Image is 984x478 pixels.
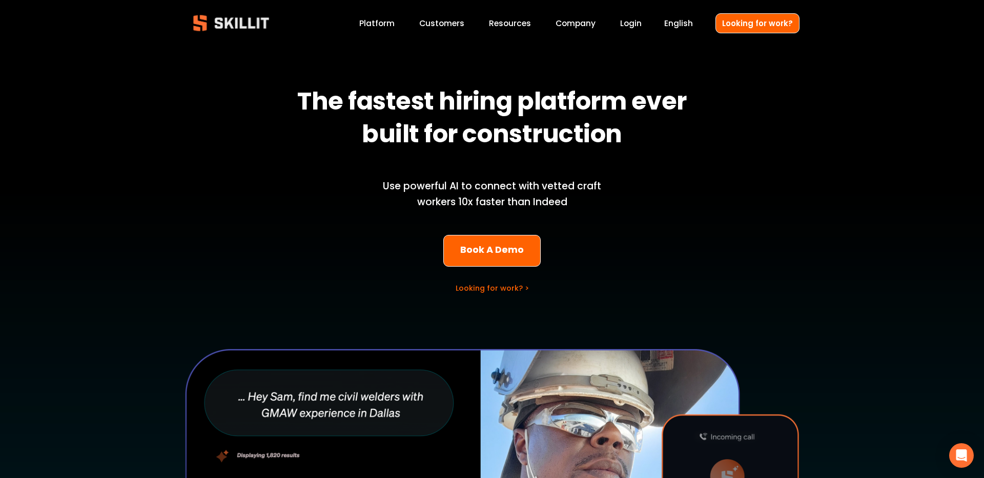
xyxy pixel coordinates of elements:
div: language picker [664,16,693,30]
div: Open Intercom Messenger [949,443,974,468]
span: English [664,17,693,29]
a: Book A Demo [443,235,541,267]
a: Looking for work? [715,13,799,33]
p: Use powerful AI to connect with vetted craft workers 10x faster than Indeed [365,179,619,210]
span: Resources [489,17,531,29]
strong: The fastest hiring platform ever built for construction [297,82,691,157]
a: folder dropdown [489,16,531,30]
a: Customers [419,16,464,30]
img: Skillit [184,8,278,38]
a: Login [620,16,642,30]
a: Looking for work? > [456,283,529,293]
a: Company [556,16,596,30]
a: Platform [359,16,395,30]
